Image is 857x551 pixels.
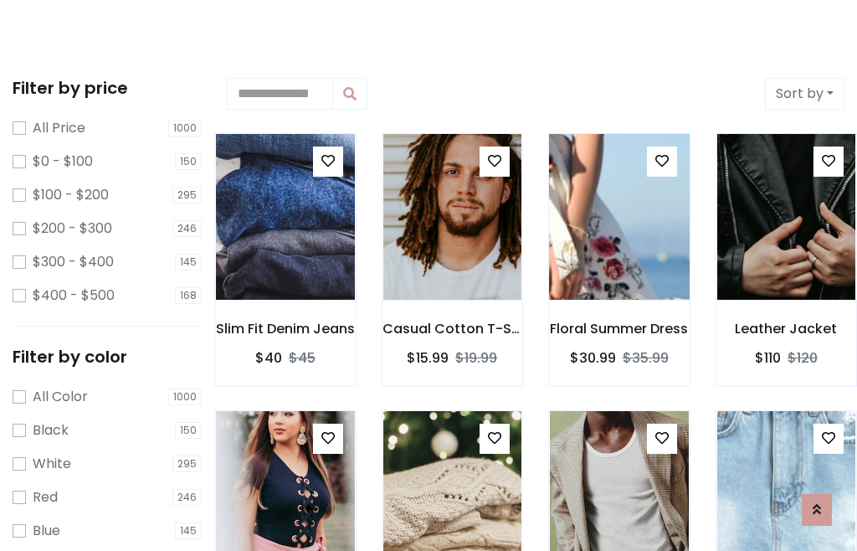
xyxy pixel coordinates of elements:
[755,350,781,366] h6: $110
[33,286,115,306] label: $400 - $500
[172,456,202,472] span: 295
[623,348,669,368] del: $35.99
[33,185,109,205] label: $100 - $200
[33,387,88,407] label: All Color
[788,348,818,368] del: $120
[33,454,71,474] label: White
[33,219,112,239] label: $200 - $300
[455,348,497,368] del: $19.99
[382,321,523,337] h6: Casual Cotton T-Shirt
[168,389,202,405] span: 1000
[168,120,202,136] span: 1000
[172,489,202,506] span: 246
[175,523,202,539] span: 145
[716,321,857,337] h6: Leather Jacket
[13,78,202,98] h5: Filter by price
[33,152,93,172] label: $0 - $100
[289,348,316,368] del: $45
[175,422,202,439] span: 150
[172,187,202,203] span: 295
[33,521,60,541] label: Blue
[570,350,616,366] h6: $30.99
[215,321,356,337] h6: Slim Fit Denim Jeans
[407,350,449,366] h6: $15.99
[175,254,202,270] span: 145
[33,118,85,138] label: All Price
[255,350,282,366] h6: $40
[175,153,202,170] span: 150
[765,78,844,110] button: Sort by
[33,252,114,272] label: $300 - $400
[175,287,202,304] span: 168
[33,420,69,440] label: Black
[172,220,202,237] span: 246
[13,347,202,367] h5: Filter by color
[33,487,58,507] label: Red
[549,321,690,337] h6: Floral Summer Dress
